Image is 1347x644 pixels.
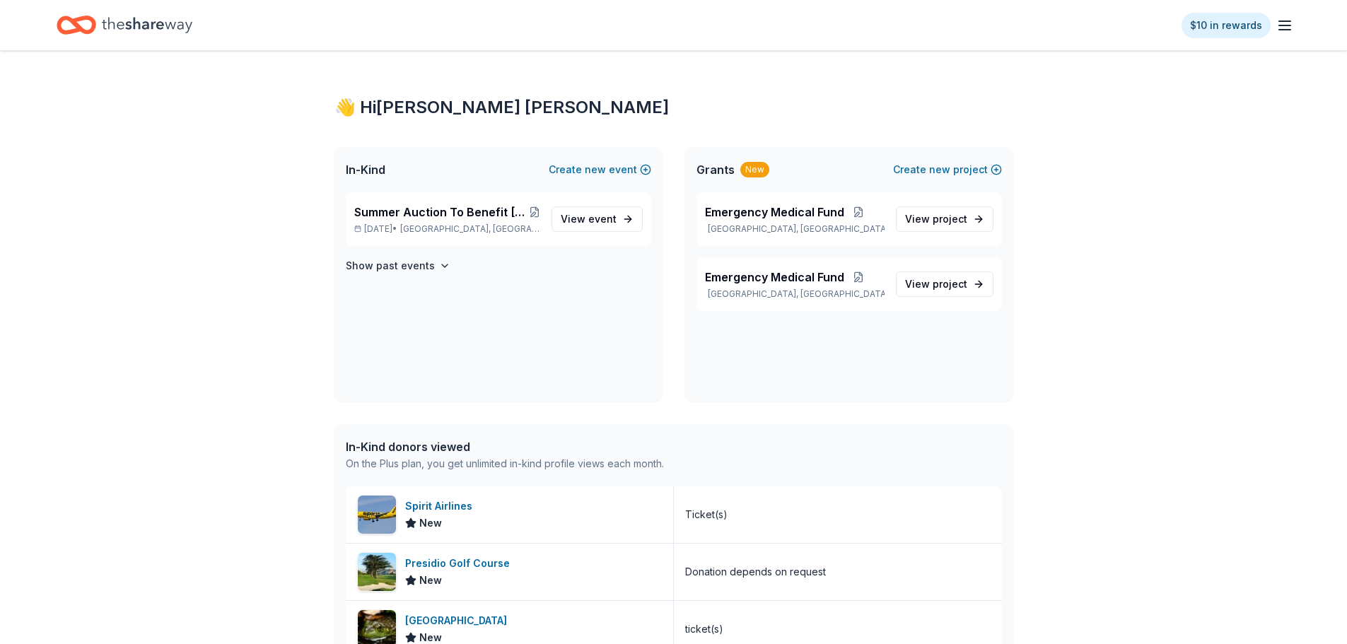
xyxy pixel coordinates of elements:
[929,161,950,178] span: new
[346,161,385,178] span: In-Kind
[561,211,617,228] span: View
[896,206,993,232] a: View project
[685,563,826,580] div: Donation depends on request
[346,455,664,472] div: On the Plus plan, you get unlimited in-kind profile views each month.
[705,204,844,221] span: Emergency Medical Fund
[419,515,442,532] span: New
[588,213,617,225] span: event
[705,223,885,235] p: [GEOGRAPHIC_DATA], [GEOGRAPHIC_DATA]
[400,223,540,235] span: [GEOGRAPHIC_DATA], [GEOGRAPHIC_DATA]
[933,213,967,225] span: project
[905,211,967,228] span: View
[358,496,396,534] img: Image for Spirit Airlines
[334,96,1013,119] div: 👋 Hi [PERSON_NAME] [PERSON_NAME]
[585,161,606,178] span: new
[896,271,993,297] a: View project
[705,288,885,300] p: [GEOGRAPHIC_DATA], [GEOGRAPHIC_DATA]
[696,161,735,178] span: Grants
[405,555,515,572] div: Presidio Golf Course
[358,553,396,591] img: Image for Presidio Golf Course
[346,257,450,274] button: Show past events
[552,206,643,232] a: View event
[893,161,1002,178] button: Createnewproject
[346,257,435,274] h4: Show past events
[1182,13,1271,38] a: $10 in rewards
[905,276,967,293] span: View
[549,161,651,178] button: Createnewevent
[740,162,769,177] div: New
[405,612,513,629] div: [GEOGRAPHIC_DATA]
[405,498,478,515] div: Spirit Airlines
[354,204,529,221] span: Summer Auction To Benefit [PERSON_NAME]'s Piggy Bank, Inc. and Vets Helping Vets
[346,438,664,455] div: In-Kind donors viewed
[685,621,723,638] div: ticket(s)
[933,278,967,290] span: project
[419,572,442,589] span: New
[354,223,540,235] p: [DATE] •
[57,8,192,42] a: Home
[705,269,844,286] span: Emergency Medical Fund
[685,506,728,523] div: Ticket(s)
